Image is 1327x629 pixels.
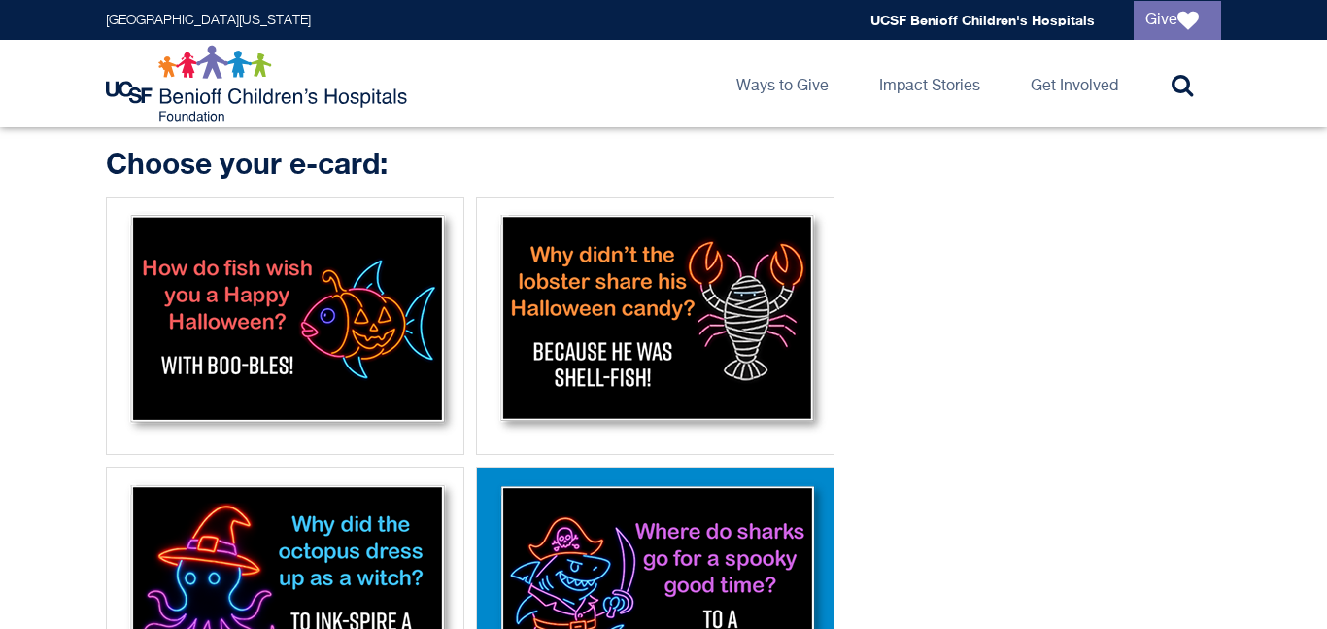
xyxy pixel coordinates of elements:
[483,204,828,442] img: Lobster
[106,14,311,27] a: [GEOGRAPHIC_DATA][US_STATE]
[721,40,844,127] a: Ways to Give
[106,146,388,181] strong: Choose your e-card:
[106,197,464,455] div: Fish
[1015,40,1134,127] a: Get Involved
[476,197,834,455] div: Lobster
[113,204,458,442] img: Fish
[1134,1,1221,40] a: Give
[864,40,996,127] a: Impact Stories
[106,45,412,122] img: Logo for UCSF Benioff Children's Hospitals Foundation
[870,12,1095,28] a: UCSF Benioff Children's Hospitals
